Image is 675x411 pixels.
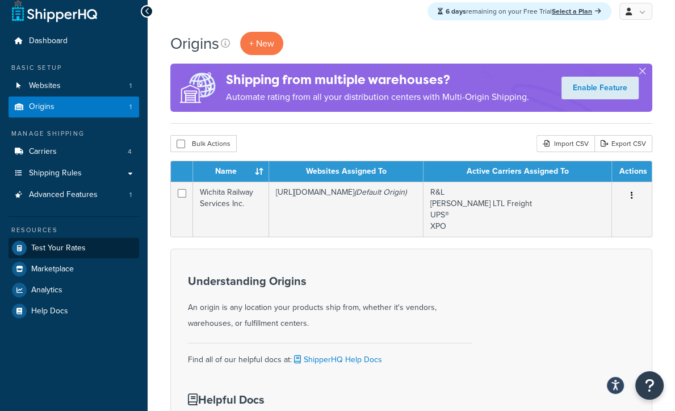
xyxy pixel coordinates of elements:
[129,190,132,200] span: 1
[9,31,139,52] a: Dashboard
[29,81,61,91] span: Websites
[129,102,132,112] span: 1
[9,76,139,97] li: Websites
[561,77,639,99] a: Enable Feature
[269,182,424,237] td: [URL][DOMAIN_NAME]
[9,163,139,184] a: Shipping Rules
[188,275,472,287] h3: Understanding Origins
[536,135,594,152] div: Import CSV
[424,161,612,182] th: Active Carriers Assigned To
[552,6,601,16] a: Select a Plan
[193,161,269,182] th: Name : activate to sort column ascending
[635,371,664,400] button: Open Resource Center
[226,89,529,105] p: Automate rating from all your distribution centers with Multi-Origin Shipping.
[170,32,219,54] h1: Origins
[9,141,139,162] a: Carriers 4
[9,225,139,235] div: Resources
[292,354,382,366] a: ShipperHQ Help Docs
[9,97,139,118] a: Origins 1
[31,265,74,274] span: Marketplace
[9,76,139,97] a: Websites 1
[9,63,139,73] div: Basic Setup
[188,393,378,406] h3: Helpful Docs
[9,97,139,118] li: Origins
[29,190,98,200] span: Advanced Features
[9,238,139,258] a: Test Your Rates
[249,37,274,50] span: + New
[29,36,68,46] span: Dashboard
[612,161,652,182] th: Actions
[9,280,139,300] a: Analytics
[9,259,139,279] a: Marketplace
[31,307,68,316] span: Help Docs
[170,64,226,112] img: ad-origins-multi-dfa493678c5a35abed25fd24b4b8a3fa3505936ce257c16c00bdefe2f3200be3.png
[424,182,612,237] td: R&L [PERSON_NAME] LTL Freight UPS® XPO
[193,182,269,237] td: Wichita Railway Services Inc.
[427,2,611,20] div: remaining on your Free Trial
[31,286,62,295] span: Analytics
[9,184,139,205] li: Advanced Features
[354,186,406,198] i: (Default Origin)
[446,6,466,16] strong: 6 days
[31,244,86,253] span: Test Your Rates
[29,102,54,112] span: Origins
[129,81,132,91] span: 1
[9,129,139,139] div: Manage Shipping
[9,184,139,205] a: Advanced Features 1
[188,343,472,368] div: Find all of our helpful docs at:
[240,32,283,55] a: + New
[226,70,529,89] h4: Shipping from multiple warehouses?
[594,135,652,152] a: Export CSV
[9,301,139,321] a: Help Docs
[170,135,237,152] button: Bulk Actions
[188,275,472,332] div: An origin is any location your products ship from, whether it's vendors, warehouses, or fulfillme...
[128,147,132,157] span: 4
[269,161,424,182] th: Websites Assigned To
[9,141,139,162] li: Carriers
[29,147,57,157] span: Carriers
[29,169,82,178] span: Shipping Rules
